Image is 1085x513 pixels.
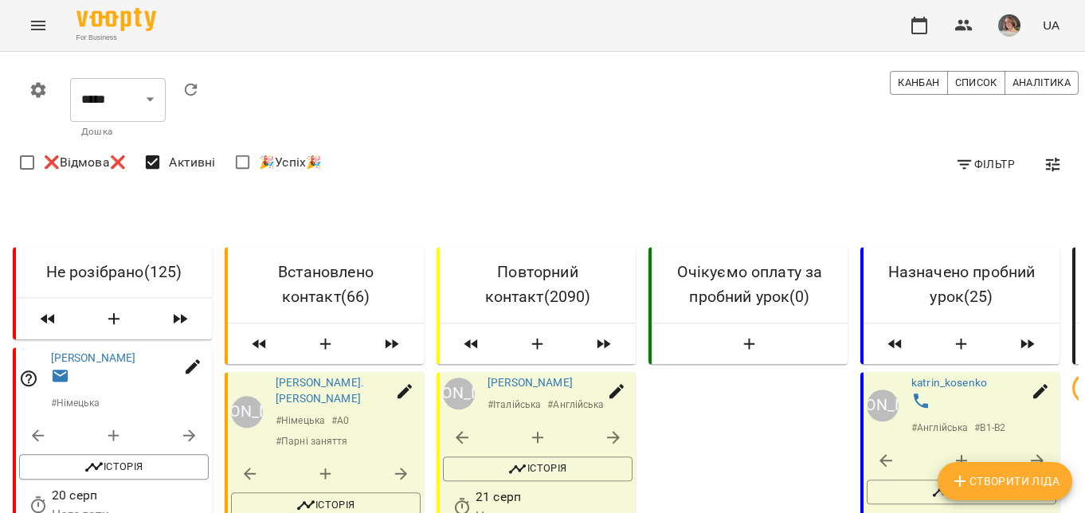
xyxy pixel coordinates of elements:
[452,260,623,310] h6: Повторний контакт ( 2090 )
[1036,10,1066,40] button: UA
[955,155,1015,174] span: Фільтр
[27,457,201,476] span: Історія
[80,304,148,333] button: Створити Ліда
[76,33,156,43] span: For Business
[870,330,921,358] span: Пересунути лідів з колонки
[938,462,1072,500] button: Створити Ліда
[1013,74,1071,92] span: Аналітика
[231,396,263,428] a: [PERSON_NAME]
[664,260,835,310] h6: Очікуємо оплату за пробний урок ( 0 )
[443,378,475,409] a: [PERSON_NAME]
[443,456,633,481] button: Історія
[276,413,325,427] p: # Німецька
[955,74,997,92] span: Список
[81,124,155,140] p: Дошка
[76,8,156,31] img: Voopty Logo
[875,483,1048,502] span: Історія
[29,260,199,284] h6: Не розібрано ( 125 )
[974,421,1005,435] p: # В1-В2
[276,376,364,405] a: [PERSON_NAME].[PERSON_NAME]
[911,376,987,389] a: katrin_kosenko
[52,486,209,505] p: 20 серп
[998,14,1020,37] img: 579a670a21908ba1ed2e248daec19a77.jpeg
[292,330,360,358] button: Створити Ліда
[19,6,57,45] button: Menu
[658,330,841,358] button: Створити Ліда
[949,150,1021,178] button: Фільтр
[446,330,497,358] span: Пересунути лідів з колонки
[443,378,475,409] div: Широкова Анастасія
[911,421,968,435] p: # Англійська
[867,390,899,421] div: Широкова Анастасія
[898,74,939,92] span: Канбан
[259,153,322,172] span: 🎉Успіх🎉
[547,397,604,412] p: # Англійська
[488,376,573,389] a: [PERSON_NAME]
[241,260,411,310] h6: Встановлено контакт ( 66 )
[231,396,263,428] div: Тригубенко Ангеліна
[488,397,541,412] p: # Італійська
[476,488,633,507] p: 21 серп
[867,480,1056,505] button: Історія
[169,153,215,172] span: Активні
[1002,330,1053,358] span: Пересунути лідів з колонки
[155,304,206,333] span: Пересунути лідів з колонки
[1005,71,1079,95] button: Аналітика
[947,71,1005,95] button: Список
[19,454,209,480] button: Історія
[276,433,348,448] p: # Парні заняття
[890,71,947,95] button: Канбан
[51,396,100,410] p: # Німецька
[927,330,996,358] button: Створити Ліда
[19,369,38,388] svg: Відповідальний співробітник не заданий
[331,413,349,427] p: # А0
[234,330,285,358] span: Пересунути лідів з колонки
[1043,17,1060,33] span: UA
[503,330,572,358] button: Створити Ліда
[867,390,899,421] a: [PERSON_NAME]
[22,304,73,333] span: Пересунути лідів з колонки
[366,330,417,358] span: Пересунути лідів з колонки
[950,472,1060,491] span: Створити Ліда
[51,351,136,364] a: [PERSON_NAME]
[44,153,126,172] span: ❌Відмова❌
[578,330,629,358] span: Пересунути лідів з колонки
[876,260,1047,310] h6: Назначено пробний урок ( 25 )
[451,459,625,478] span: Історія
